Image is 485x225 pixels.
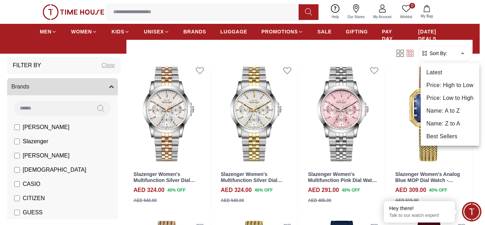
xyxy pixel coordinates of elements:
[421,79,479,92] li: Price: High to Low
[421,66,479,79] li: Latest
[421,105,479,117] li: Name: A to Z
[421,130,479,143] li: Best Sellers
[421,92,479,105] li: Price: Low to High
[462,202,481,221] div: Chat Widget
[389,205,449,212] div: Hey there!
[389,213,449,219] p: Talk to our watch expert!
[421,117,479,130] li: Name: Z to A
